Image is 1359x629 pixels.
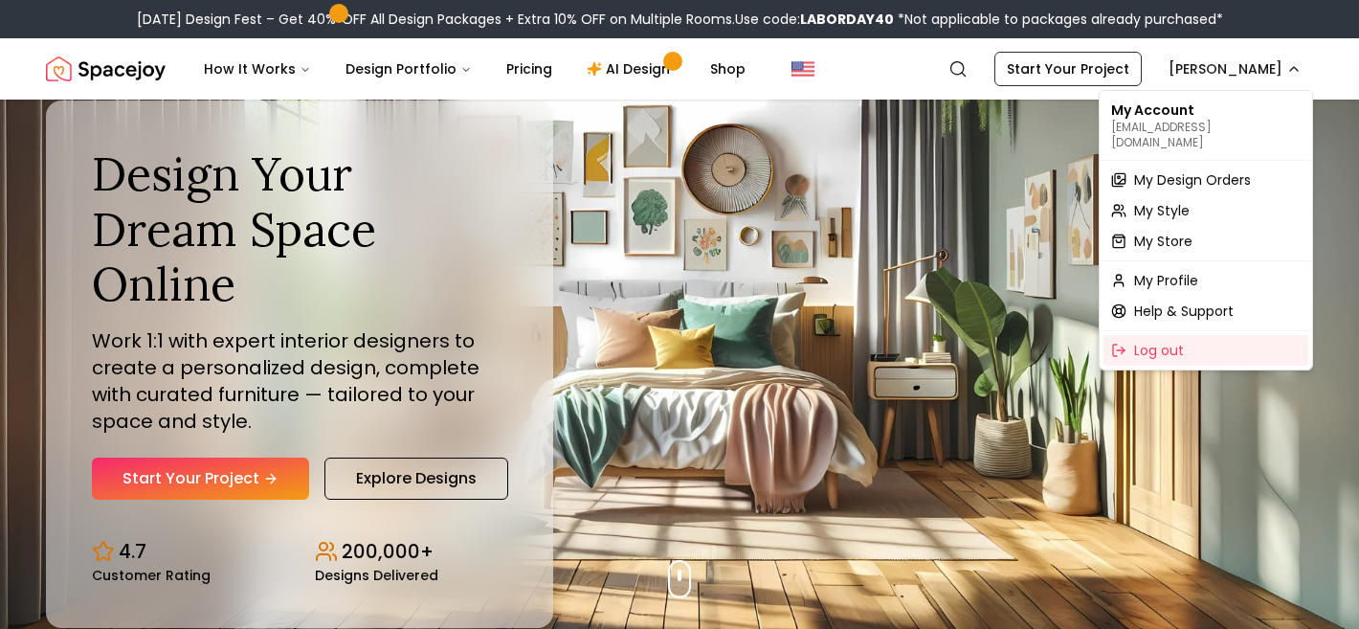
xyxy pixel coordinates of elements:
[1103,296,1308,326] a: Help & Support
[1099,90,1313,371] div: [PERSON_NAME]
[1134,201,1190,220] span: My Style
[1134,232,1192,251] span: My Store
[1134,170,1251,190] span: My Design Orders
[1103,265,1308,296] a: My Profile
[1134,271,1198,290] span: My Profile
[1103,95,1308,156] div: My Account
[1103,226,1308,257] a: My Store
[1134,302,1234,321] span: Help & Support
[1103,165,1308,195] a: My Design Orders
[1111,120,1301,150] p: [EMAIL_ADDRESS][DOMAIN_NAME]
[1103,195,1308,226] a: My Style
[1134,341,1184,360] span: Log out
